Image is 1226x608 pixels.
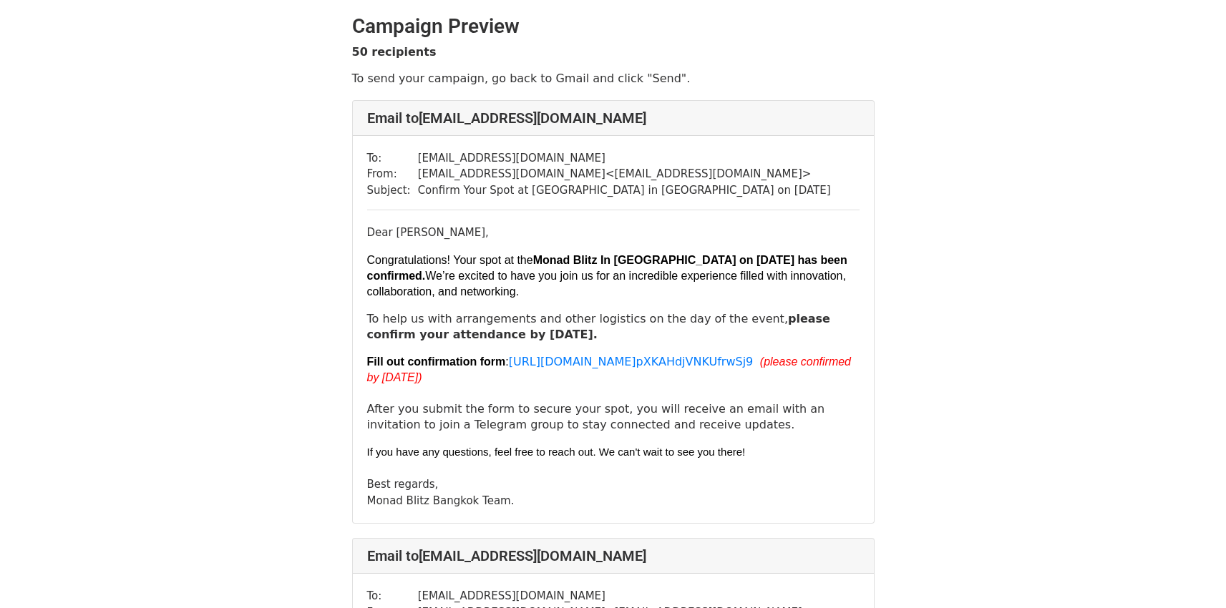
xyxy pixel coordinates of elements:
[418,588,831,604] td: [EMAIL_ADDRESS][DOMAIN_NAME]
[367,354,860,433] p: After you submit the form to secure your spot, you will receive an email with an invitation to jo...
[418,150,831,167] td: [EMAIL_ADDRESS][DOMAIN_NAME]
[367,254,847,298] span: Congratulations! Your spot at the We’re excited to have you join us for an incredible experience ...
[367,226,860,459] span: Dear [PERSON_NAME],
[509,355,754,368] a: [URL][DOMAIN_NAME]pXKAHdjVNKUfrwSj9
[367,311,860,343] p: To help us with arrangements and other logistics on the day of the event,
[367,476,860,509] div: Best regards, Monad Blitz Bangkok Team.
[367,356,509,368] font: :
[367,182,418,199] td: Subject:
[367,588,418,604] td: To:
[352,14,875,39] h2: Campaign Preview
[367,547,860,564] h4: Email to [EMAIL_ADDRESS][DOMAIN_NAME]
[367,109,860,127] h4: Email to [EMAIL_ADDRESS][DOMAIN_NAME]
[367,312,830,341] b: please confirm your attendance by [DATE].
[367,356,506,368] b: Fill out confirmation form
[367,446,746,458] span: If you have any questions, feel free to reach out. We can't wait to see you there!
[352,45,437,59] strong: 50 recipients
[418,182,831,199] td: Confirm Your Spot at [GEOGRAPHIC_DATA] in [GEOGRAPHIC_DATA] on [DATE]
[367,150,418,167] td: To:
[418,166,831,182] td: [EMAIL_ADDRESS][DOMAIN_NAME] < [EMAIL_ADDRESS][DOMAIN_NAME] >
[352,71,875,86] p: To send your campaign, go back to Gmail and click "Send".
[367,254,847,282] b: Monad Blitz In [GEOGRAPHIC_DATA] on [DATE] has been confirmed.
[367,166,418,182] td: From:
